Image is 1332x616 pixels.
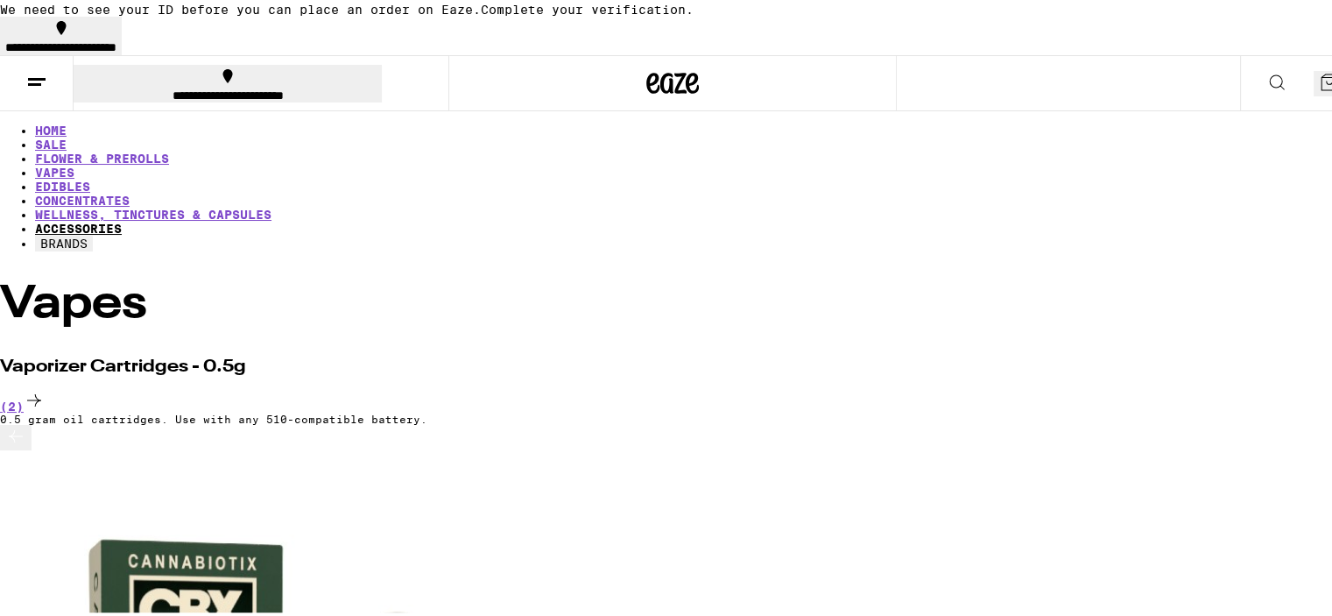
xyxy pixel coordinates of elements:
a: WELLNESS, TINCTURES & CAPSULES [35,205,271,219]
a: EDIBLES [35,177,90,191]
a: VAPES [35,163,74,177]
button: BRANDS [35,233,93,249]
a: CONCENTRATES [35,191,130,205]
a: SALE [35,135,67,149]
a: HOME [35,121,67,135]
a: FLOWER & PREROLLS [35,149,169,163]
a: ACCESSORIES [35,219,122,233]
